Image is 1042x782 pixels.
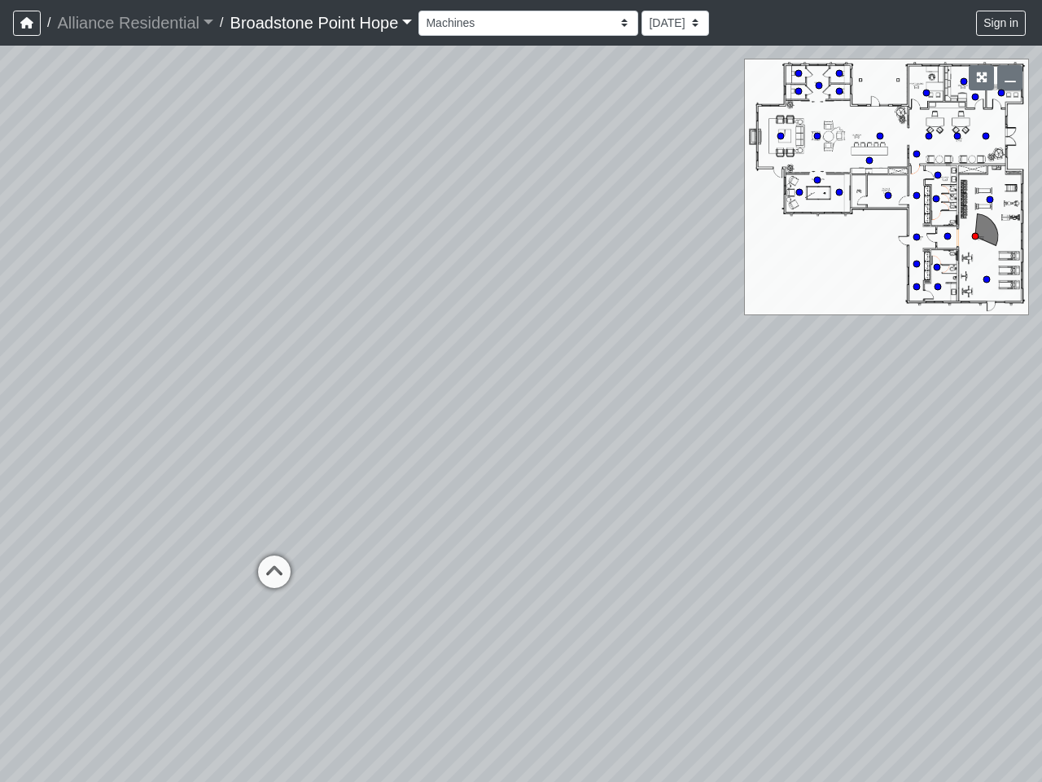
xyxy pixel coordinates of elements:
a: Alliance Residential [57,7,213,39]
span: / [41,7,57,39]
button: Sign in [976,11,1026,36]
iframe: Ybug feedback widget [12,749,108,782]
span: / [213,7,230,39]
a: Broadstone Point Hope [230,7,413,39]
